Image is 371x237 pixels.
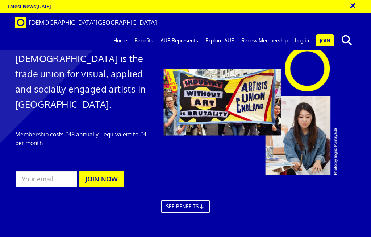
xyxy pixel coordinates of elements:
[131,32,157,50] a: Benefits
[110,32,131,50] a: Home
[15,171,78,187] input: Your email
[29,19,157,26] span: [DEMOGRAPHIC_DATA][GEOGRAPHIC_DATA]
[10,13,162,32] a: Brand [DEMOGRAPHIC_DATA][GEOGRAPHIC_DATA]
[335,33,358,48] button: search
[8,3,57,9] a: Latest News:[DATE] →
[291,32,313,50] a: Log in
[161,200,210,213] a: SEE BENEFITS
[238,32,291,50] a: Renew Membership
[15,51,151,112] h1: [DEMOGRAPHIC_DATA] is the trade union for visual, applied and socially engaged artists in [GEOGRA...
[8,3,37,9] strong: Latest News:
[15,130,151,147] p: Membership costs £48 annually – equivalent to £4 per month.
[316,34,334,46] a: Join
[79,171,124,187] button: JOIN NOW
[202,32,238,50] a: Explore AUE
[157,32,202,50] a: AUE Represents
